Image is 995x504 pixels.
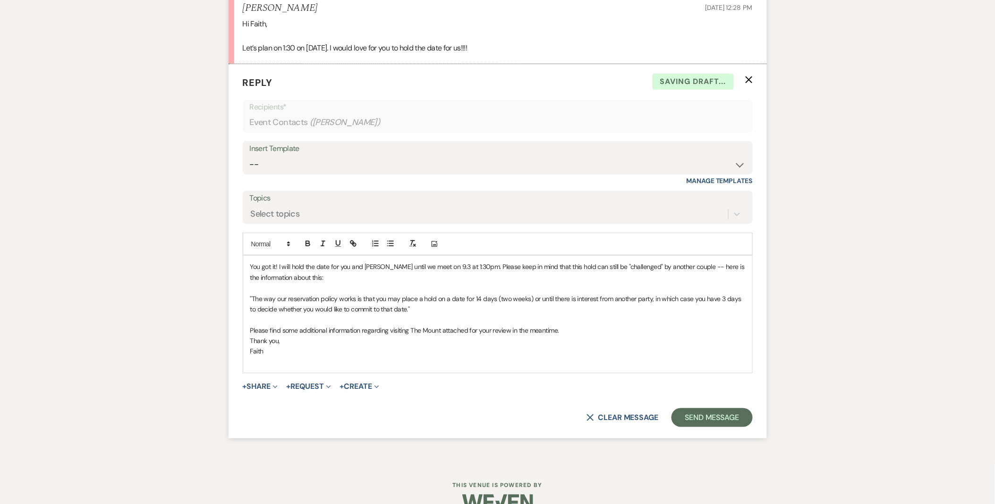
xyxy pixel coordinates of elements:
[250,261,745,283] p: You got it! I will hold the date for you and [PERSON_NAME] until we meet on 9.3 at 1:30pm. Please...
[251,208,300,221] div: Select topics
[286,383,290,390] span: +
[250,325,745,336] p: Please find some additional information regarding visiting The Mount attached for your review in ...
[243,2,318,14] h5: [PERSON_NAME]
[243,18,753,30] p: Hi Faith,
[250,346,745,356] p: Faith
[250,192,746,205] label: Topics
[687,176,753,185] a: Manage Templates
[340,383,379,390] button: Create
[587,414,658,421] button: Clear message
[243,42,753,54] p: Let’s plan on 1:30 on [DATE]. I would love for you to hold the date for us!!!!
[706,3,753,12] span: [DATE] 12:28 PM
[653,74,734,90] span: Saving draft...
[672,408,752,427] button: Send Message
[250,113,746,132] div: Event Contacts
[310,116,381,129] span: ( [PERSON_NAME] )
[250,294,743,313] span: "The way our reservation policy works is that you may place a hold on a date for 14 days (two wee...
[340,383,344,390] span: +
[243,383,278,390] button: Share
[250,142,746,156] div: Insert Template
[243,76,273,89] span: Reply
[286,383,331,390] button: Request
[243,383,247,390] span: +
[250,101,746,113] p: Recipients*
[250,336,745,346] p: Thank you,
